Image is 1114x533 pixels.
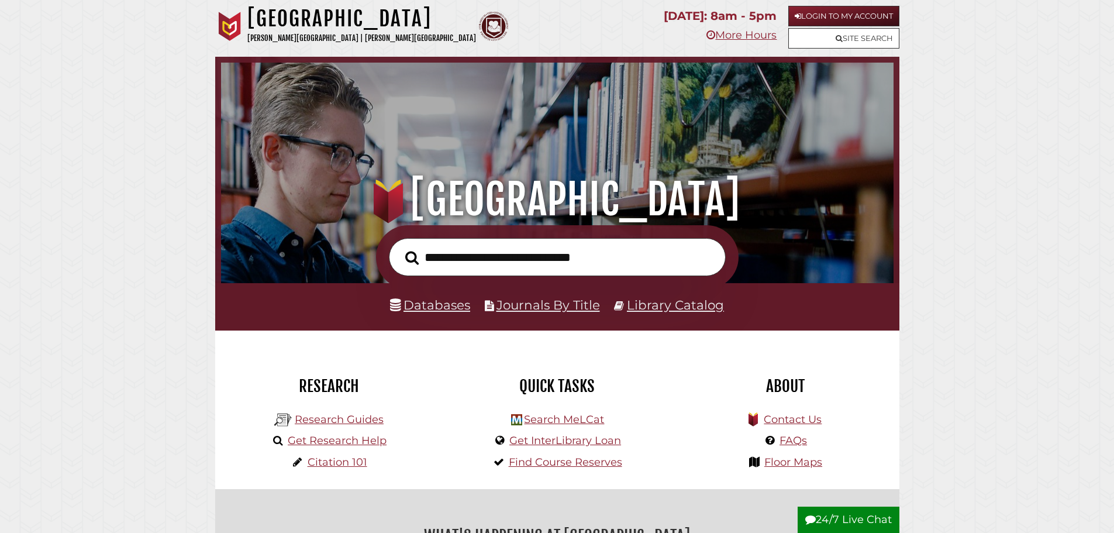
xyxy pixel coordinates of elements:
p: [PERSON_NAME][GEOGRAPHIC_DATA] | [PERSON_NAME][GEOGRAPHIC_DATA] [247,32,476,45]
a: Get InterLibrary Loan [509,434,621,447]
a: Research Guides [295,413,384,426]
a: Library Catalog [627,297,724,312]
a: Get Research Help [288,434,387,447]
a: Find Course Reserves [509,456,622,469]
a: Citation 101 [308,456,367,469]
a: Login to My Account [788,6,899,26]
img: Calvin University [215,12,244,41]
h2: Quick Tasks [452,376,663,396]
img: Calvin Theological Seminary [479,12,508,41]
a: Contact Us [764,413,822,426]
a: FAQs [780,434,807,447]
a: Journals By Title [496,297,600,312]
h2: About [680,376,891,396]
img: Hekman Library Logo [511,414,522,425]
i: Search [405,250,419,265]
p: [DATE]: 8am - 5pm [664,6,777,26]
h1: [GEOGRAPHIC_DATA] [237,174,877,225]
h2: Research [224,376,434,396]
button: Search [399,247,425,269]
a: Floor Maps [764,456,822,469]
img: Hekman Library Logo [274,411,292,429]
a: Databases [390,297,470,312]
a: Site Search [788,28,899,49]
h1: [GEOGRAPHIC_DATA] [247,6,476,32]
a: More Hours [706,29,777,42]
a: Search MeLCat [524,413,604,426]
